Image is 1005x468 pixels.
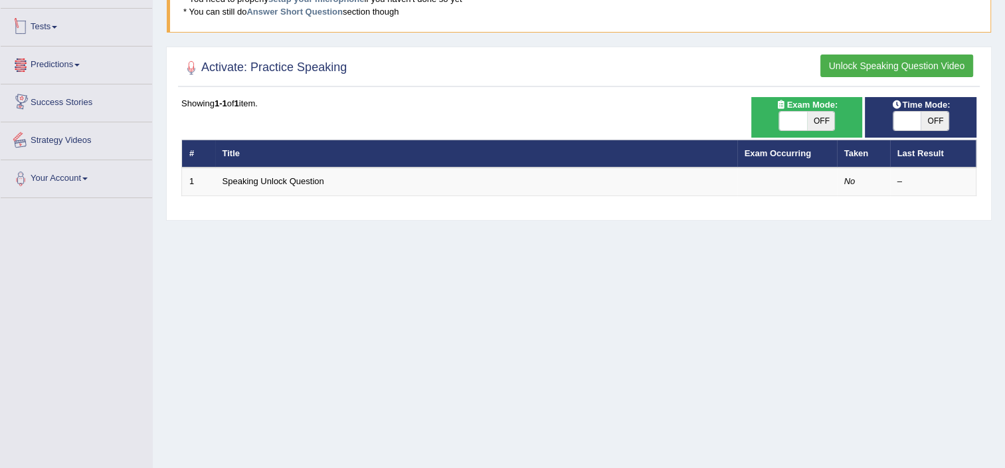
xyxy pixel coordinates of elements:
[820,55,973,77] button: Unlock Speaking Question Video
[837,140,890,168] th: Taken
[745,148,811,158] a: Exam Occurring
[1,9,152,42] a: Tests
[1,84,152,118] a: Success Stories
[886,98,955,112] span: Time Mode:
[751,97,863,138] div: Show exams occurring in exams
[1,122,152,156] a: Strategy Videos
[844,176,856,186] em: No
[771,98,842,112] span: Exam Mode:
[234,98,239,108] b: 1
[182,140,215,168] th: #
[215,98,227,108] b: 1-1
[1,160,152,193] a: Your Account
[897,175,969,188] div: –
[181,97,976,110] div: Showing of item.
[921,112,949,130] span: OFF
[807,112,835,130] span: OFF
[1,47,152,80] a: Predictions
[215,140,737,168] th: Title
[246,7,342,17] a: Answer Short Question
[181,58,347,78] h2: Activate: Practice Speaking
[890,140,976,168] th: Last Result
[223,176,324,186] a: Speaking Unlock Question
[182,168,215,195] td: 1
